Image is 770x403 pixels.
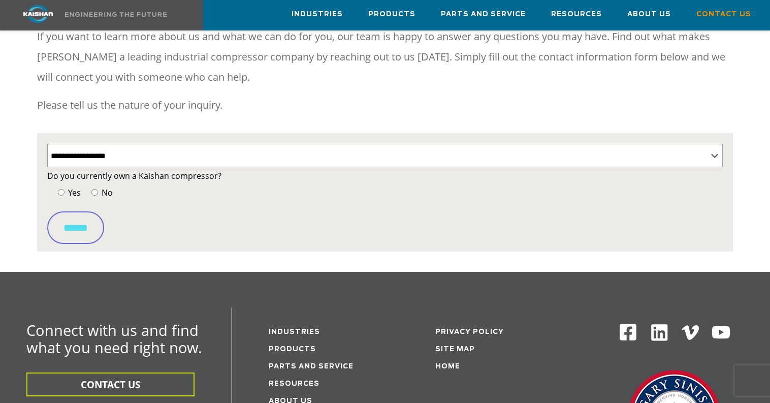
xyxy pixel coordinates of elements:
[26,320,202,357] span: Connect with us and find what you need right now.
[368,1,415,28] a: Products
[269,346,316,353] a: Products
[435,346,475,353] a: Site Map
[37,95,733,115] p: Please tell us the nature of your inquiry.
[26,373,195,396] button: CONTACT US
[627,1,671,28] a: About Us
[292,9,343,20] span: Industries
[91,189,98,196] input: No
[269,329,320,335] a: Industries
[292,1,343,28] a: Industries
[435,363,460,370] a: Home
[47,169,723,244] form: Contact form
[627,9,671,20] span: About Us
[650,323,669,343] img: Linkedin
[65,12,167,17] img: Engineering the future
[441,1,526,28] a: Parts and Service
[551,1,602,28] a: Resources
[37,26,733,87] p: If you want to learn more about us and what we can do for you, our team is happy to answer any qu...
[696,9,751,20] span: Contact Us
[100,187,113,198] span: No
[269,381,319,387] a: Resources
[435,329,504,335] a: Privacy Policy
[58,189,65,196] input: Yes
[682,325,699,340] img: Vimeo
[696,1,751,28] a: Contact Us
[551,9,602,20] span: Resources
[47,169,723,183] label: Do you currently own a Kaishan compressor?
[269,363,354,370] a: Parts and service
[66,187,81,198] span: Yes
[619,323,637,342] img: Facebook
[711,323,731,343] img: Youtube
[368,9,415,20] span: Products
[441,9,526,20] span: Parts and Service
